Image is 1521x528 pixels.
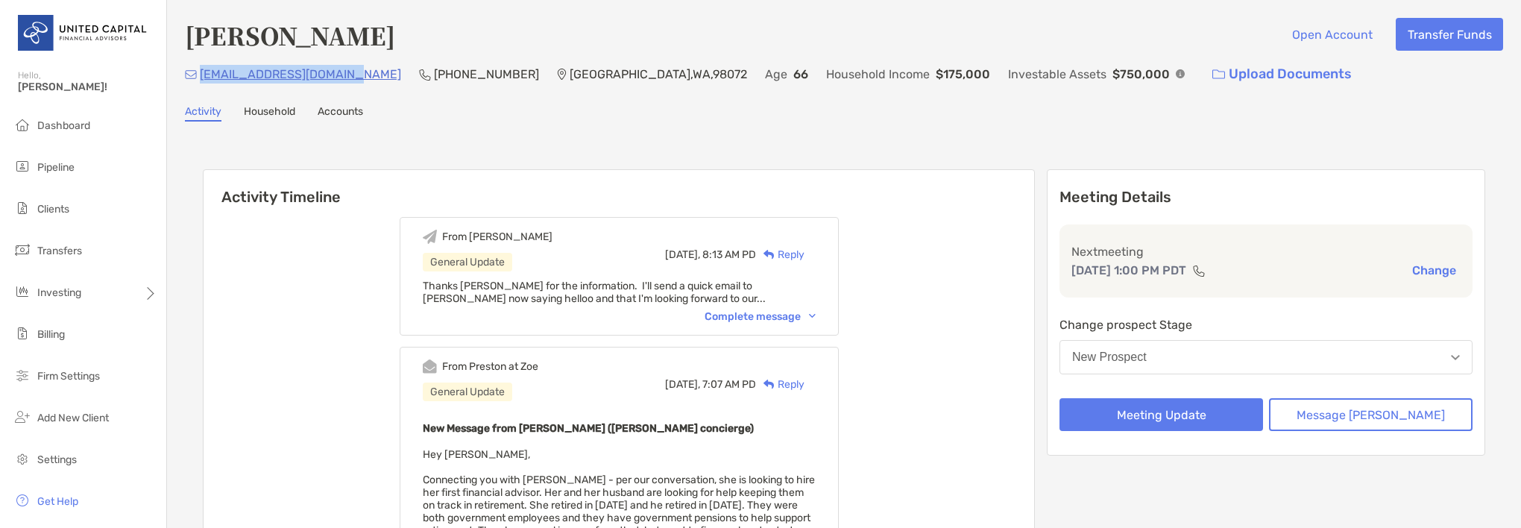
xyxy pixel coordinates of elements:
span: Transfers [37,245,82,257]
img: clients icon [13,199,31,217]
div: Reply [756,377,804,392]
img: communication type [1192,265,1206,277]
span: Get Help [37,495,78,508]
span: Clients [37,203,69,216]
p: Investable Assets [1008,65,1106,84]
p: [EMAIL_ADDRESS][DOMAIN_NAME] [200,65,401,84]
div: General Update [423,253,512,271]
div: From [PERSON_NAME] [442,230,552,243]
span: Dashboard [37,119,90,132]
a: Household [244,105,295,122]
span: [PERSON_NAME]! [18,81,157,93]
button: Change [1408,263,1461,278]
img: button icon [1212,69,1225,80]
img: Reply icon [763,380,775,389]
img: Info Icon [1176,69,1185,78]
p: Household Income [826,65,930,84]
img: Phone Icon [419,69,431,81]
a: Upload Documents [1203,58,1361,90]
img: pipeline icon [13,157,31,175]
img: Open dropdown arrow [1451,355,1460,360]
p: [GEOGRAPHIC_DATA] , WA , 98072 [570,65,747,84]
img: investing icon [13,283,31,301]
span: Pipeline [37,161,75,174]
img: dashboard icon [13,116,31,133]
span: Firm Settings [37,370,100,383]
p: $175,000 [936,65,990,84]
img: United Capital Logo [18,6,148,60]
button: Transfer Funds [1396,18,1503,51]
img: Event icon [423,359,437,374]
span: Investing [37,286,81,299]
span: 8:13 AM PD [702,248,756,261]
img: settings icon [13,450,31,468]
button: Meeting Update [1059,398,1263,431]
span: Settings [37,453,77,466]
p: [PHONE_NUMBER] [434,65,539,84]
p: [DATE] 1:00 PM PDT [1071,261,1186,280]
div: Reply [756,247,804,263]
img: add_new_client icon [13,408,31,426]
img: Event icon [423,230,437,244]
b: New Message from [PERSON_NAME] ([PERSON_NAME] concierge) [423,422,754,435]
button: New Prospect [1059,340,1473,374]
a: Activity [185,105,221,122]
div: From Preston at Zoe [442,360,538,373]
p: 66 [793,65,808,84]
img: Email Icon [185,70,197,79]
span: 7:07 AM PD [702,378,756,391]
div: General Update [423,383,512,401]
span: Billing [37,328,65,341]
p: $750,000 [1112,65,1170,84]
img: Location Icon [557,69,567,81]
p: Meeting Details [1059,188,1473,207]
h6: Activity Timeline [204,170,1034,206]
img: Reply icon [763,250,775,260]
span: Add New Client [37,412,109,424]
button: Open Account [1280,18,1384,51]
button: Message [PERSON_NAME] [1269,398,1473,431]
div: New Prospect [1072,351,1147,364]
img: firm-settings icon [13,366,31,384]
div: Complete message [705,310,816,323]
img: get-help icon [13,491,31,509]
span: [DATE], [665,378,700,391]
img: billing icon [13,324,31,342]
img: transfers icon [13,241,31,259]
a: Accounts [318,105,363,122]
span: Thanks [PERSON_NAME] for the information. I'll send a quick email to [PERSON_NAME] now saying hel... [423,280,766,305]
p: Age [765,65,787,84]
h4: [PERSON_NAME] [185,18,395,52]
span: [DATE], [665,248,700,261]
p: Change prospect Stage [1059,315,1473,334]
p: Next meeting [1071,242,1461,261]
img: Chevron icon [809,314,816,318]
